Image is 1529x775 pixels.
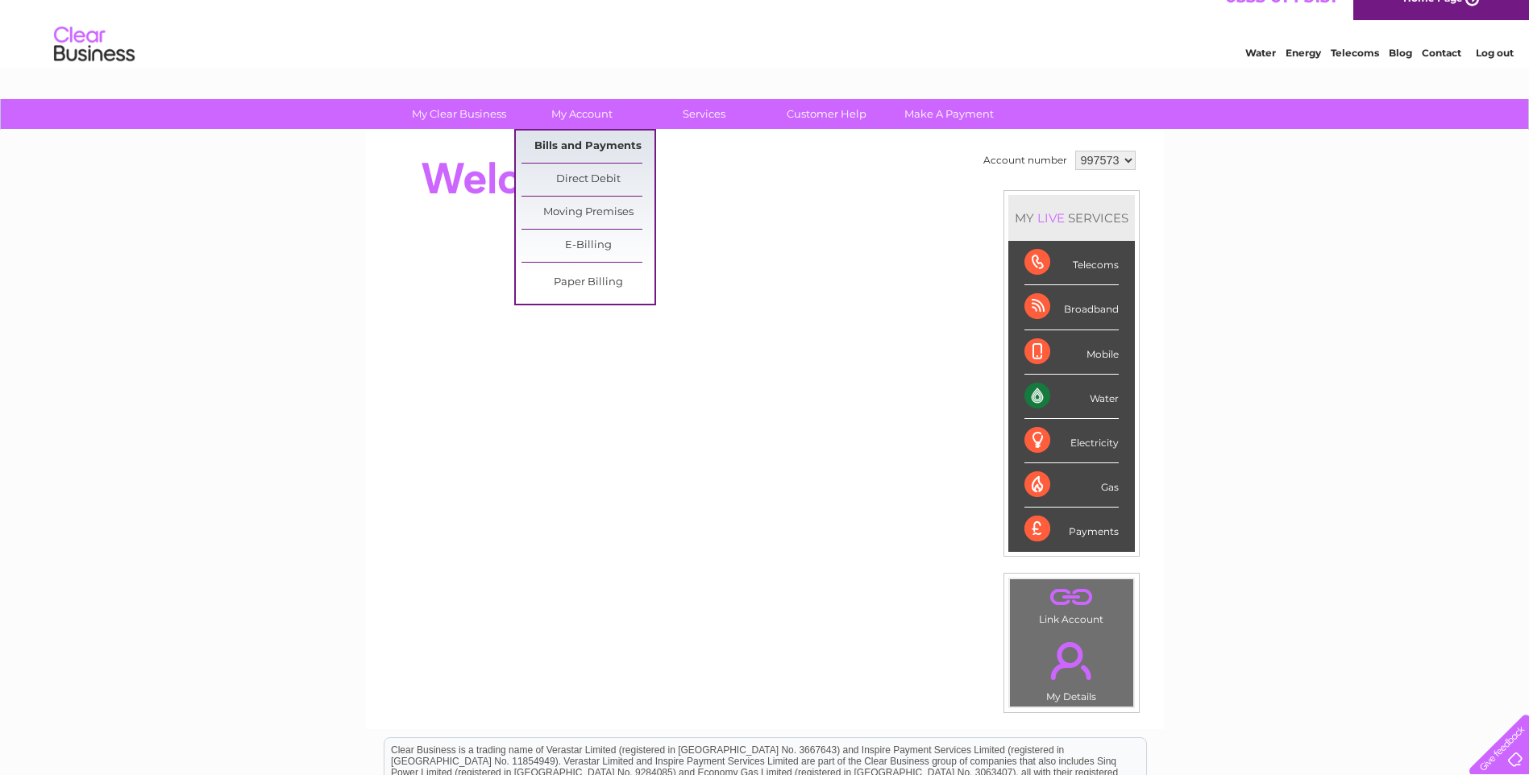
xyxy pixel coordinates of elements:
[638,99,771,129] a: Services
[1476,68,1514,81] a: Log out
[1024,330,1119,375] div: Mobile
[1422,68,1461,81] a: Contact
[393,99,526,129] a: My Clear Business
[521,230,654,262] a: E-Billing
[979,147,1071,174] td: Account number
[1331,68,1379,81] a: Telecoms
[384,9,1146,78] div: Clear Business is a trading name of Verastar Limited (registered in [GEOGRAPHIC_DATA] No. 3667643...
[1024,419,1119,463] div: Electricity
[1024,375,1119,419] div: Water
[1245,68,1276,81] a: Water
[1024,285,1119,329] div: Broadband
[1009,578,1134,629] td: Link Account
[1286,68,1321,81] a: Energy
[515,99,648,129] a: My Account
[883,99,1016,129] a: Make A Payment
[1024,508,1119,551] div: Payments
[760,99,893,129] a: Customer Help
[1389,68,1412,81] a: Blog
[1024,463,1119,508] div: Gas
[1008,195,1135,241] div: MY SERVICES
[1024,241,1119,285] div: Telecoms
[53,42,135,91] img: logo.png
[521,197,654,229] a: Moving Premises
[1034,210,1068,226] div: LIVE
[521,164,654,196] a: Direct Debit
[521,131,654,163] a: Bills and Payments
[1009,628,1134,707] td: My Details
[521,267,654,299] a: Paper Billing
[1014,583,1129,611] a: .
[1225,8,1336,28] a: 0333 014 3131
[1014,632,1129,689] a: .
